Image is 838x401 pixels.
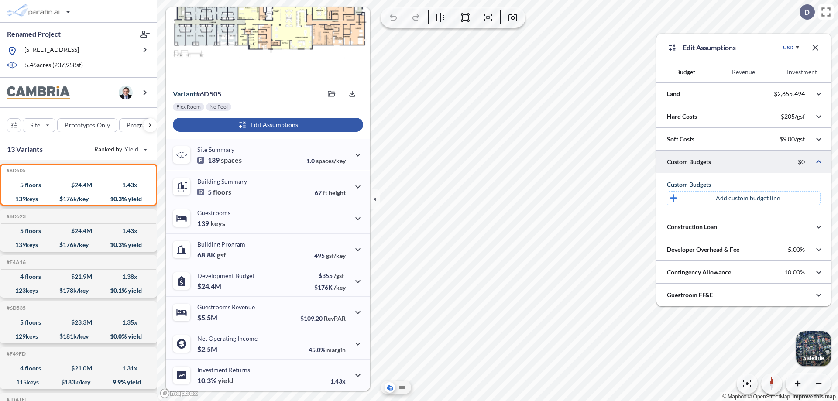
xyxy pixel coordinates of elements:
p: 5.46 acres ( 237,958 sf) [25,61,83,70]
button: Aerial View [385,382,395,393]
p: 1.0 [306,157,346,165]
p: 1.43x [330,377,346,385]
p: 45.0% [309,346,346,353]
p: $24.4M [197,282,223,291]
a: OpenStreetMap [748,394,790,400]
p: 139 [197,156,242,165]
p: Site Summary [197,146,234,153]
p: Land [667,89,680,98]
span: height [329,189,346,196]
span: gsf/key [326,252,346,259]
p: Flex Room [176,103,201,110]
p: Guestroom FF&E [667,291,713,299]
button: Site Plan [397,382,407,393]
p: Renamed Project [7,29,61,39]
span: keys [210,219,225,228]
span: yield [218,376,233,385]
button: Budget [656,62,714,82]
p: Satellite [803,354,824,361]
h5: Click to copy the code [5,305,26,311]
p: Guestrooms Revenue [197,303,255,311]
p: $355 [314,272,346,279]
span: gsf [217,250,226,259]
button: Ranked by Yield [87,142,153,156]
h5: Click to copy the code [5,351,26,357]
p: 67 [315,189,346,196]
p: Hard Costs [667,112,697,121]
div: USD [783,44,793,51]
button: Site [23,118,55,132]
img: Switcher Image [796,331,831,366]
p: $176K [314,284,346,291]
img: BrandImage [7,86,70,99]
p: $2.5M [197,345,219,353]
p: Net Operating Income [197,335,258,342]
button: Program [119,118,166,132]
button: Revenue [714,62,773,82]
p: Soft Costs [667,135,694,144]
p: Prototypes Only [65,121,110,130]
a: Mapbox homepage [160,388,198,398]
p: $109.20 [300,315,346,322]
span: ft [323,189,327,196]
p: $5.5M [197,313,219,322]
img: user logo [119,86,133,99]
p: 68.8K [197,250,226,259]
p: Add custom budget line [716,194,780,202]
p: Development Budget [197,272,254,279]
p: 5 [197,188,231,196]
p: $2,855,494 [774,90,805,98]
button: Switcher ImageSatellite [796,331,831,366]
p: Edit Assumptions [683,42,736,53]
p: No Pool [209,103,228,110]
button: Add custom budget line [667,191,821,205]
button: Investment [773,62,831,82]
p: Program [127,121,151,130]
p: Developer Overhead & Fee [667,245,739,254]
p: Guestrooms [197,209,230,216]
span: /gsf [334,272,344,279]
span: /key [334,284,346,291]
p: 10.00% [784,268,805,276]
p: $205/gsf [781,113,805,120]
div: Custom Budgets [667,180,821,189]
span: spaces/key [316,157,346,165]
p: [STREET_ADDRESS] [24,45,79,56]
span: Variant [173,89,196,98]
button: Edit Assumptions [173,118,363,132]
span: spaces [221,156,242,165]
span: Yield [124,145,139,154]
p: # 6d505 [173,89,221,98]
a: Mapbox [722,394,746,400]
p: 139 [197,219,225,228]
p: Investment Returns [197,366,250,374]
p: Building Program [197,240,245,248]
p: 10.3% [197,376,233,385]
p: D [804,8,810,16]
p: $9.00/gsf [780,135,805,143]
h5: Click to copy the code [5,259,26,265]
p: Construction Loan [667,223,717,231]
span: floors [213,188,231,196]
span: margin [326,346,346,353]
p: 13 Variants [7,144,43,154]
a: Improve this map [793,394,836,400]
p: Building Summary [197,178,247,185]
button: Prototypes Only [57,118,117,132]
h5: Click to copy the code [5,168,26,174]
span: RevPAR [324,315,346,322]
p: 495 [314,252,346,259]
h5: Click to copy the code [5,213,26,219]
p: Site [30,121,40,130]
p: 5.00% [788,246,805,254]
p: Contingency Allowance [667,268,731,277]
